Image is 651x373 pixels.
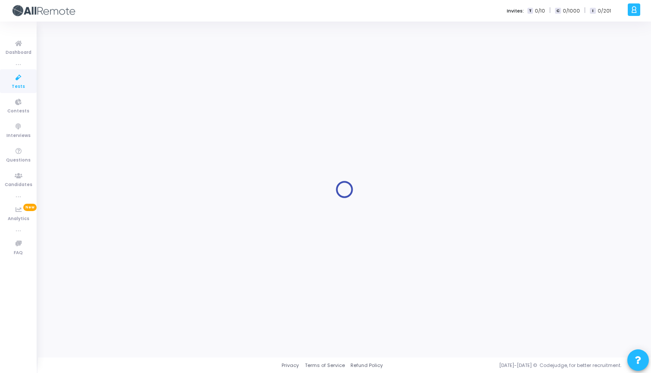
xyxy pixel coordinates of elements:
[7,108,29,115] span: Contests
[14,249,23,257] span: FAQ
[12,83,25,90] span: Tests
[555,8,561,14] span: C
[590,8,595,14] span: I
[305,362,345,369] a: Terms of Service
[507,7,524,15] label: Invites:
[535,7,545,15] span: 0/10
[563,7,580,15] span: 0/1000
[383,362,640,369] div: [DATE]-[DATE] © Codejudge, for better recruitment.
[282,362,299,369] a: Privacy
[6,49,31,56] span: Dashboard
[549,6,551,15] span: |
[23,204,37,211] span: New
[5,181,32,189] span: Candidates
[598,7,611,15] span: 0/201
[6,132,31,140] span: Interviews
[350,362,383,369] a: Refund Policy
[584,6,586,15] span: |
[527,8,533,14] span: T
[6,157,31,164] span: Questions
[8,215,29,223] span: Analytics
[11,2,75,19] img: logo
